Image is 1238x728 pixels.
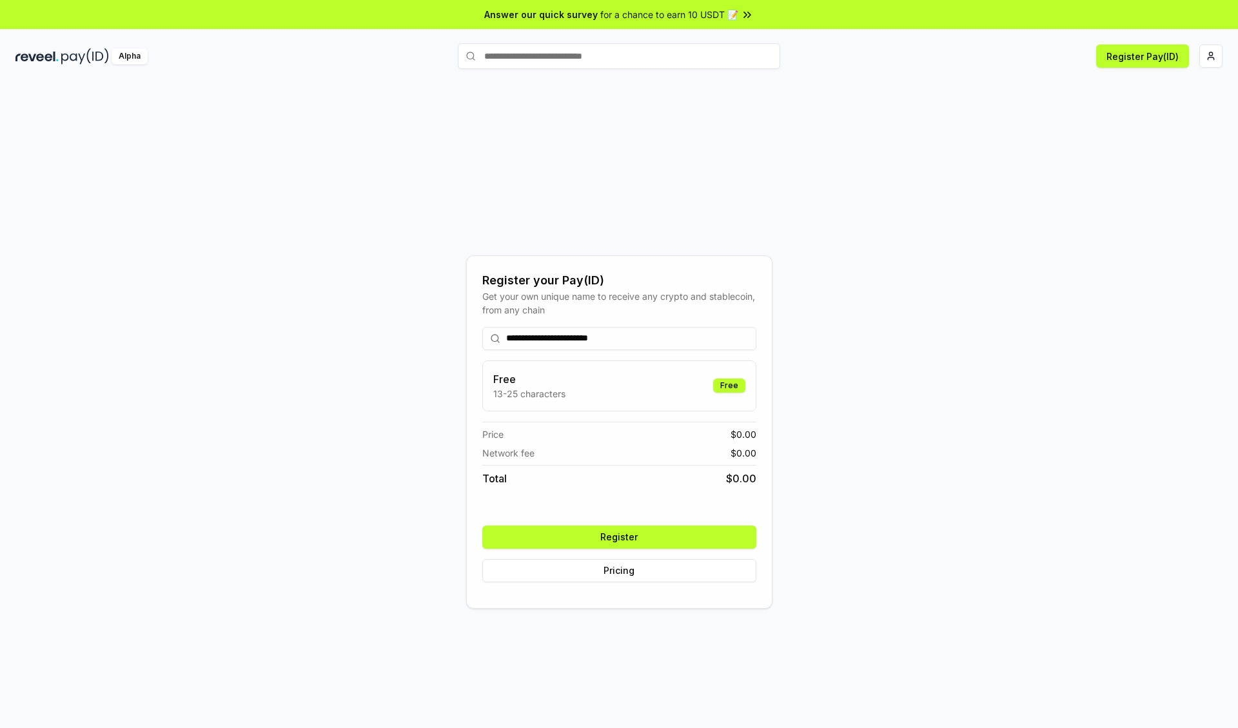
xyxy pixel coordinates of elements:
[493,371,565,387] h3: Free
[482,271,756,290] div: Register your Pay(ID)
[61,48,109,64] img: pay_id
[482,290,756,317] div: Get your own unique name to receive any crypto and stablecoin, from any chain
[600,8,738,21] span: for a chance to earn 10 USDT 📝
[482,526,756,549] button: Register
[482,446,535,460] span: Network fee
[15,48,59,64] img: reveel_dark
[112,48,148,64] div: Alpha
[482,471,507,486] span: Total
[713,379,745,393] div: Free
[493,387,565,400] p: 13-25 characters
[482,428,504,441] span: Price
[484,8,598,21] span: Answer our quick survey
[1096,44,1189,68] button: Register Pay(ID)
[731,446,756,460] span: $ 0.00
[726,471,756,486] span: $ 0.00
[482,559,756,582] button: Pricing
[731,428,756,441] span: $ 0.00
